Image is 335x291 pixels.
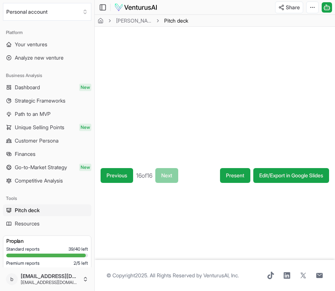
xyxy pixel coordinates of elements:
[15,124,64,131] span: Unique Selling Points
[3,148,91,160] a: Finances
[6,246,40,252] span: Standard reports
[15,164,67,171] span: Go-to-Market Strategy
[21,273,79,280] span: [EMAIL_ADDRESS][DOMAIN_NAME]
[3,175,91,187] a: Competitive Analysis
[79,164,91,171] span: New
[74,260,88,266] span: 2 / 5 left
[98,17,188,24] nav: breadcrumb
[116,17,152,24] a: [PERSON_NAME] Presents: Belmond Journeys
[3,39,91,50] a: Your ventures
[15,84,40,91] span: Dashboard
[3,204,91,216] a: Pitch deck
[253,168,329,183] a: Edit/Export in Google Slides
[3,95,91,107] a: Strategic Frameworks
[3,270,91,288] button: b[EMAIL_ADDRESS][DOMAIN_NAME][EMAIL_ADDRESS][DOMAIN_NAME]
[79,124,91,131] span: New
[15,110,51,118] span: Path to an MVP
[3,135,91,147] a: Customer Persona
[101,168,133,183] button: Previous
[15,97,65,104] span: Strategic Frameworks
[6,237,88,245] h3: Pro plan
[3,52,91,64] a: Analyze new venture
[3,108,91,120] a: Path to an MVP
[15,54,64,61] span: Analyze new venture
[21,280,79,285] span: [EMAIL_ADDRESS][DOMAIN_NAME]
[15,207,40,214] span: Pitch deck
[15,150,35,158] span: Finances
[275,1,303,13] button: Share
[3,121,91,133] a: Unique Selling PointsNew
[220,168,250,183] button: Present
[3,3,91,21] button: Select an organization
[68,246,88,252] span: 39 / 40 left
[3,218,91,230] a: Resources
[6,273,18,285] span: b
[3,27,91,39] div: Platform
[3,81,91,93] a: DashboardNew
[164,17,188,24] span: Pitch deck
[15,41,47,48] span: Your ventures
[79,84,91,91] span: New
[106,272,239,279] span: © Copyright 2025 . All Rights Reserved by .
[3,70,91,81] div: Business Analysis
[114,3,158,12] img: logo
[6,260,40,266] span: Premium reports
[15,137,58,144] span: Customer Persona
[3,161,91,173] a: Go-to-Market StrategyNew
[15,177,63,184] span: Competitive Analysis
[203,272,238,278] a: VenturusAI, Inc
[286,4,300,11] span: Share
[15,220,40,227] span: Resources
[136,171,152,180] span: 16 of 16
[3,193,91,204] div: Tools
